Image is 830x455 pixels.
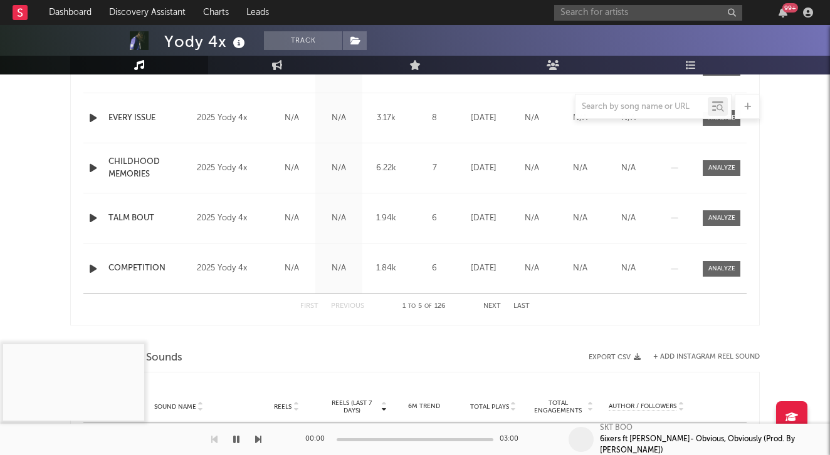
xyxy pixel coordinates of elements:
[607,262,649,275] div: N/A
[271,162,312,175] div: N/A
[607,212,649,225] div: N/A
[589,354,641,361] button: Export CSV
[412,212,456,225] div: 6
[393,402,456,411] div: 6M Trend
[108,156,191,180] a: CHILDHOOD MEMORIES
[318,212,359,225] div: N/A
[463,162,505,175] div: [DATE]
[389,299,458,314] div: 1 5 126
[609,402,676,411] span: Author / Followers
[641,354,760,360] div: + Add Instagram Reel Sound
[575,102,708,112] input: Search by song name or URL
[412,162,456,175] div: 7
[318,262,359,275] div: N/A
[408,304,416,309] span: to
[271,212,312,225] div: N/A
[108,262,191,275] a: COMPETITION
[274,403,292,411] span: Reels
[264,31,342,50] button: Track
[463,262,505,275] div: [DATE]
[653,354,760,360] button: + Add Instagram Reel Sound
[305,432,330,447] div: 00:00
[511,262,553,275] div: N/A
[559,262,601,275] div: N/A
[271,262,312,275] div: N/A
[164,31,248,52] div: Yody 4x
[470,403,509,411] span: Total Plays
[324,399,379,414] span: Reels (last 7 days)
[463,212,505,225] div: [DATE]
[483,303,501,310] button: Next
[197,211,265,226] div: 2025 Yody 4x
[365,162,406,175] div: 6.22k
[559,212,601,225] div: N/A
[500,432,525,447] div: 03:00
[365,212,406,225] div: 1.94k
[782,3,798,13] div: 99 +
[511,212,553,225] div: N/A
[600,422,633,434] div: SKT BOO
[197,261,265,276] div: 2025 Yody 4x
[412,262,456,275] div: 6
[108,212,191,225] a: TALM BOUT
[513,303,530,310] button: Last
[779,8,787,18] button: 99+
[424,304,432,309] span: of
[300,303,318,310] button: First
[197,161,265,176] div: 2025 Yody 4x
[511,162,553,175] div: N/A
[554,5,742,21] input: Search for artists
[365,262,406,275] div: 1.84k
[559,162,601,175] div: N/A
[154,403,196,411] span: Sound Name
[531,399,586,414] span: Total Engagements
[607,162,649,175] div: N/A
[331,303,364,310] button: Previous
[318,162,359,175] div: N/A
